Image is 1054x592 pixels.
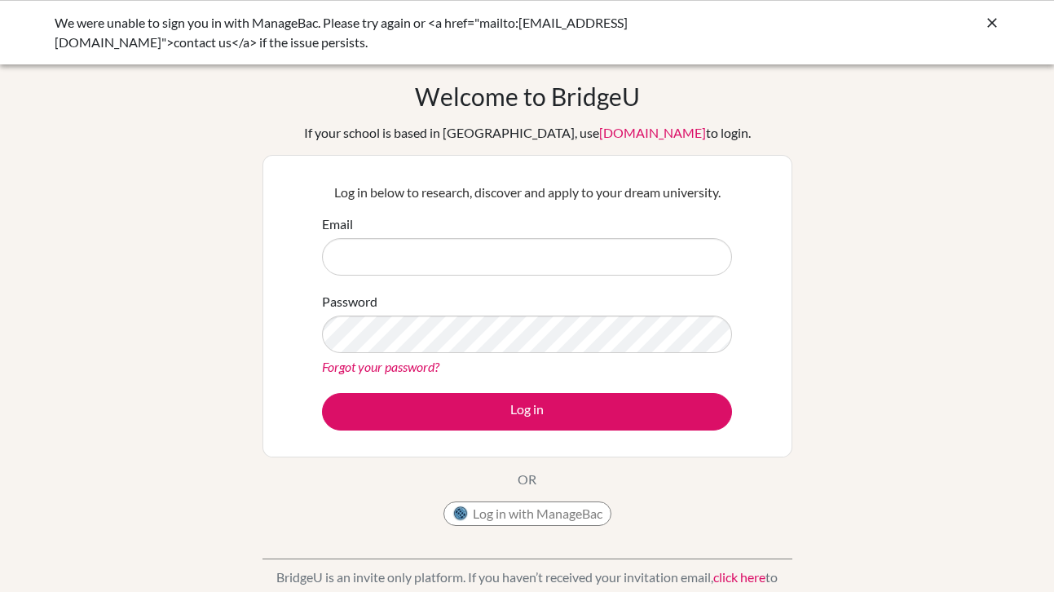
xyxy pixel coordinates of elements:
[713,569,765,585] a: click here
[518,470,536,489] p: OR
[322,183,732,202] p: Log in below to research, discover and apply to your dream university.
[55,13,756,52] div: We were unable to sign you in with ManageBac. Please try again or <a href="mailto:[EMAIL_ADDRESS]...
[322,292,377,311] label: Password
[304,123,751,143] div: If your school is based in [GEOGRAPHIC_DATA], use to login.
[322,359,439,374] a: Forgot your password?
[443,501,611,526] button: Log in with ManageBac
[322,393,732,431] button: Log in
[599,125,706,140] a: [DOMAIN_NAME]
[322,214,353,234] label: Email
[415,82,640,111] h1: Welcome to BridgeU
